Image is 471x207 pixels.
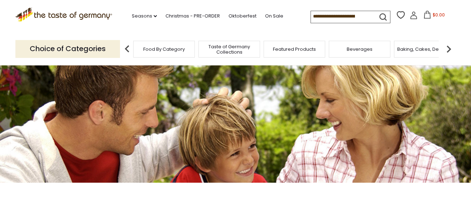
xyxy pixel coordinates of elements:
a: Seasons [132,12,157,20]
a: Taste of Germany Collections [201,44,258,55]
img: previous arrow [120,42,134,56]
a: Baking, Cakes, Desserts [397,46,453,52]
span: $0.00 [433,12,445,18]
a: Christmas - PRE-ORDER [165,12,220,20]
a: Food By Category [143,46,185,52]
p: Choice of Categories [15,40,120,58]
a: Oktoberfest [229,12,256,20]
a: On Sale [265,12,283,20]
img: next arrow [442,42,456,56]
a: Beverages [347,46,373,52]
a: Featured Products [273,46,316,52]
button: $0.00 [419,11,450,21]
